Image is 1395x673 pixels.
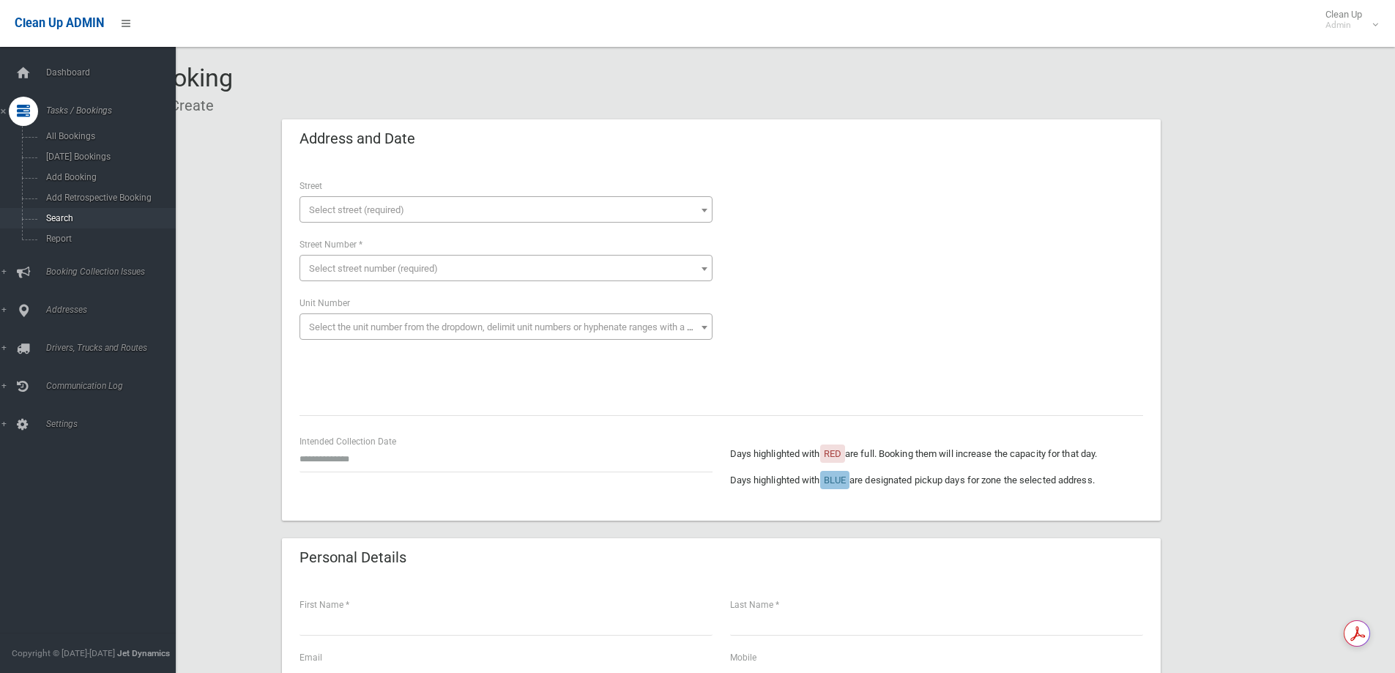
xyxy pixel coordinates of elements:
span: Clean Up [1318,9,1377,31]
span: All Bookings [42,131,174,141]
span: Communication Log [42,381,187,391]
span: Drivers, Trucks and Routes [42,343,187,353]
span: Add Booking [42,172,174,182]
span: Settings [42,419,187,429]
span: Select the unit number from the dropdown, delimit unit numbers or hyphenate ranges with a comma [309,321,718,332]
span: Booking Collection Issues [42,267,187,277]
span: Copyright © [DATE]-[DATE] [12,648,115,658]
span: Search [42,213,174,223]
p: Days highlighted with are full. Booking them will increase the capacity for that day. [730,445,1143,463]
li: Create [160,92,214,119]
header: Personal Details [282,543,424,572]
span: Report [42,234,174,244]
span: Dashboard [42,67,187,78]
span: Addresses [42,305,187,315]
span: Tasks / Bookings [42,105,187,116]
span: Select street (required) [309,204,404,215]
header: Address and Date [282,124,433,153]
span: Add Retrospective Booking [42,193,174,203]
span: BLUE [824,475,846,486]
span: Select street number (required) [309,263,438,274]
p: Days highlighted with are designated pickup days for zone the selected address. [730,472,1143,489]
span: RED [824,448,841,459]
span: Clean Up ADMIN [15,16,104,30]
small: Admin [1325,20,1362,31]
strong: Jet Dynamics [117,648,170,658]
span: [DATE] Bookings [42,152,174,162]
